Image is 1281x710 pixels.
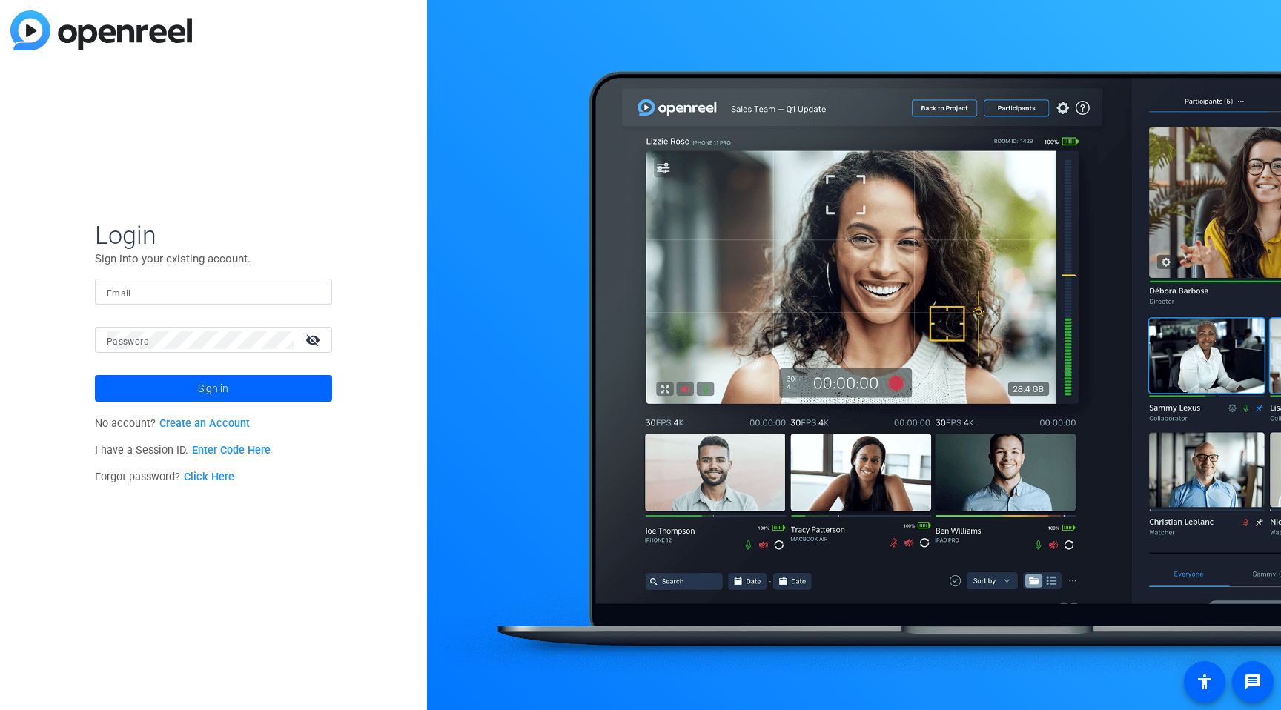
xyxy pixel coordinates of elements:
button: Sign in [95,375,332,402]
mat-label: Email [107,288,131,299]
p: Sign into your existing account. [95,251,332,267]
img: blue-gradient.svg [10,10,192,50]
mat-icon: message [1244,673,1262,691]
span: No account? [95,417,250,430]
input: Enter Email Address [107,283,320,301]
span: Forgot password? [95,471,234,483]
a: Enter Code Here [192,444,271,457]
mat-label: Password [107,336,149,347]
mat-icon: accessibility [1196,673,1214,691]
span: I have a Session ID. [95,444,271,457]
a: Create an Account [159,417,250,430]
mat-icon: visibility_off [297,329,332,351]
span: Sign in [198,370,228,407]
a: Click Here [184,471,234,483]
span: Login [95,219,332,251]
